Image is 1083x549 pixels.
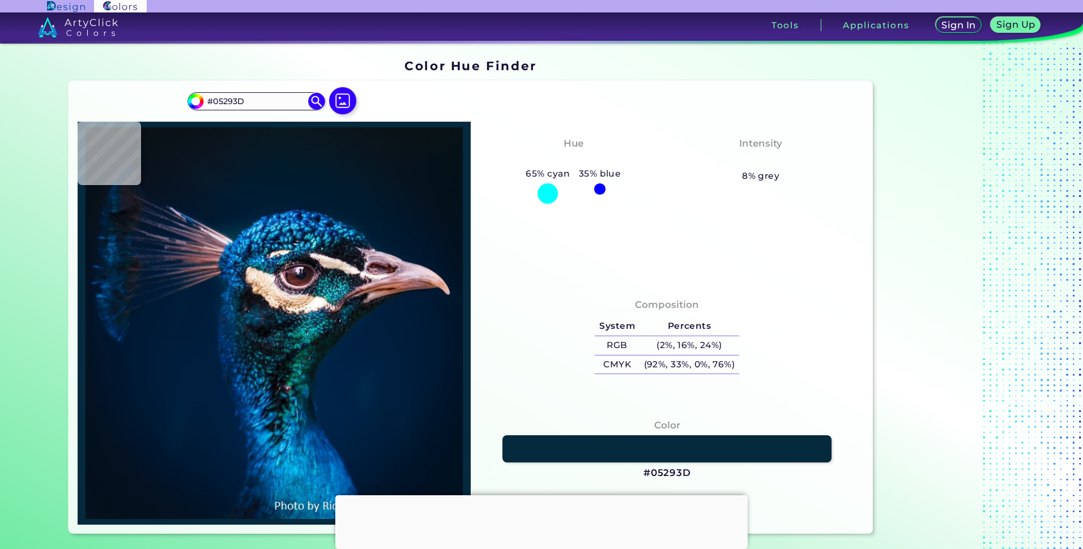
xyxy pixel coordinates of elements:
[564,135,583,152] h4: Hue
[635,297,699,313] h4: Composition
[329,87,356,114] img: icon picture
[993,18,1038,33] a: Sign Up
[335,495,748,546] iframe: Advertisement
[643,466,691,480] h3: #05293D
[843,21,909,29] h3: Applications
[639,317,739,336] h5: Percents
[742,169,779,183] h5: 8% grey
[536,153,610,167] h3: Bluish Cyan
[47,1,85,12] img: ArtyClick Design logo
[639,355,739,374] h5: (92%, 33%, 0%, 76%)
[522,166,574,181] h5: 65% cyan
[203,93,309,109] input: type color..
[308,93,325,110] img: icon search
[771,21,799,29] h3: Tools
[83,127,465,519] img: img_pavlin.jpg
[595,317,639,336] h5: System
[877,54,1019,538] iframe: Advertisement
[404,57,536,74] h1: Color Hue Finder
[574,166,625,181] h5: 35% blue
[654,417,680,434] h4: Color
[736,153,786,167] h3: Vibrant
[739,135,782,152] h4: Intensity
[998,20,1033,29] h5: Sign Up
[595,336,639,355] h5: RGB
[38,17,118,37] img: logo_artyclick_colors_white.svg
[937,18,979,33] a: Sign In
[639,336,739,355] h5: (2%, 16%, 24%)
[595,355,639,374] h5: CMYK
[943,21,974,29] h5: Sign In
